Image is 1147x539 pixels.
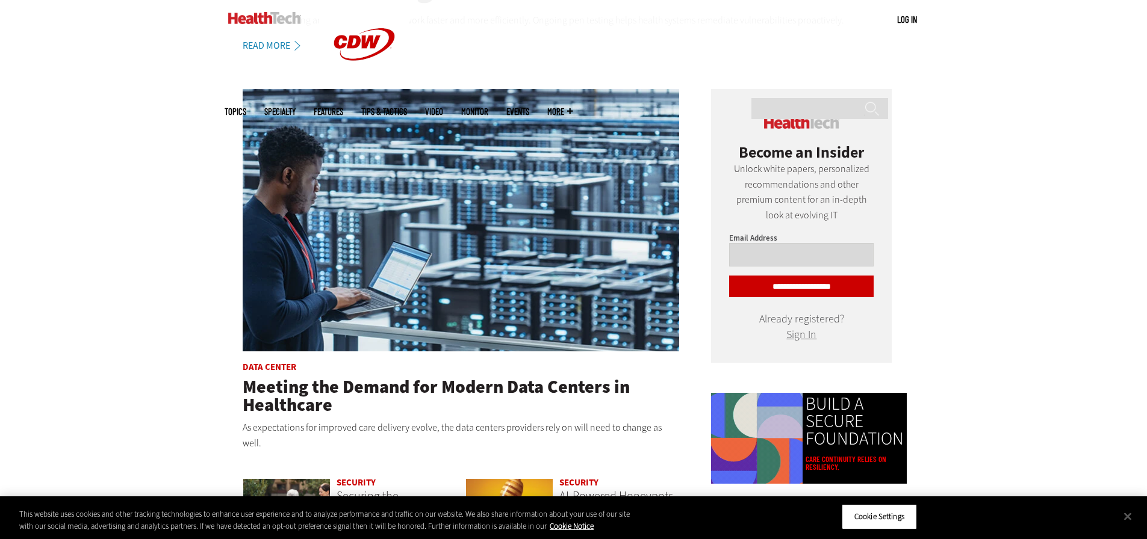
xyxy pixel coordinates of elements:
span: Become an Insider [739,142,864,162]
img: Home [228,12,301,24]
a: Events [506,107,529,116]
a: CDW [319,79,409,92]
div: This website uses cookies and other tracking technologies to enhance user experience and to analy... [19,508,631,532]
a: Sign In [786,327,816,342]
a: BUILD A SECURE FOUNDATION [806,395,904,448]
span: Specialty [264,107,296,116]
div: Already registered? [729,315,874,339]
button: Close [1114,503,1141,529]
a: MonITor [461,107,488,116]
button: Cookie Settings [842,504,917,529]
a: Video [425,107,443,116]
a: Features [314,107,343,116]
div: User menu [897,13,917,26]
img: Colorful animated shapes [711,393,803,484]
a: Tips & Tactics [361,107,407,116]
span: Topics [225,107,246,116]
label: Email Address [729,233,777,243]
a: Security [337,476,376,488]
p: As expectations for improved care delivery evolve, the data centers providers rely on will need t... [243,420,680,451]
a: More information about your privacy [550,521,594,531]
a: Meeting the Demand for Modern Data Centers in Healthcare [243,375,630,417]
span: More [547,107,573,116]
a: Security [559,476,598,488]
a: Care continuity relies on resiliency. [806,455,904,471]
p: Unlock white papers, personalized recommendations and other premium content for an in-depth look ... [729,161,874,223]
a: Log in [897,14,917,25]
a: Data Center [243,361,296,373]
img: engineer with laptop overlooking data center [243,89,680,351]
a: engineer with laptop overlooking data center [243,89,680,353]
